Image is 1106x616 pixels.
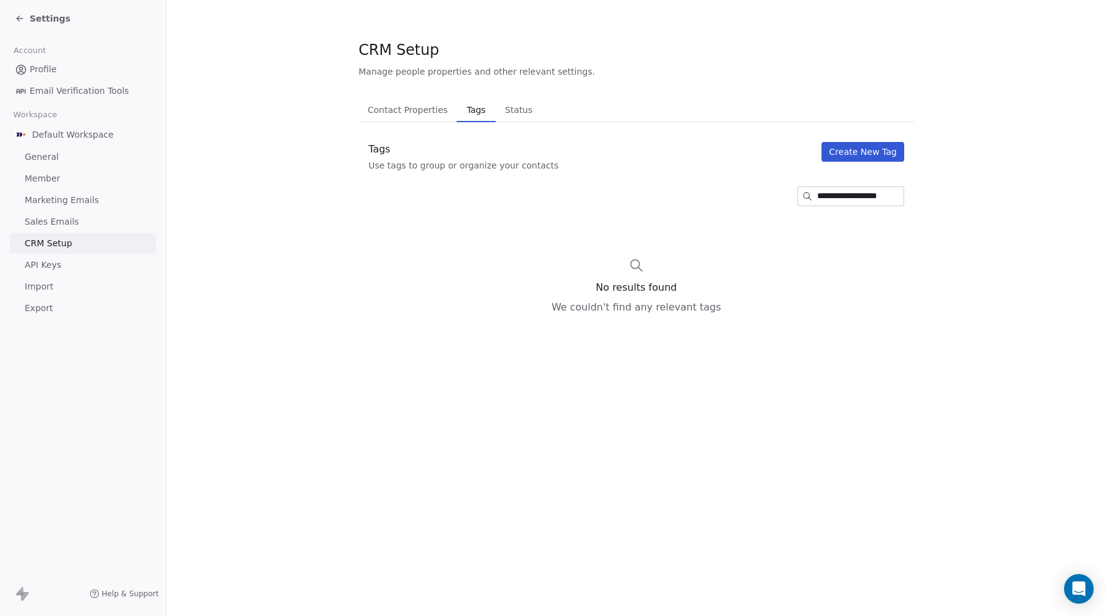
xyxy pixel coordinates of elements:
[10,277,156,297] a: Import
[102,589,159,599] span: Help & Support
[10,190,156,210] a: Marketing Emails
[15,12,70,25] a: Settings
[8,106,62,124] span: Workspace
[10,212,156,232] a: Sales Emails
[25,172,60,185] span: Member
[821,142,904,162] button: Create New Tag
[359,41,439,59] span: CRM Setup
[25,151,59,164] span: General
[25,302,53,315] span: Export
[359,65,595,78] span: Manage people properties and other relevant settings.
[25,259,61,272] span: API Keys
[10,169,156,189] a: Member
[30,63,57,76] span: Profile
[462,101,490,119] span: Tags
[10,147,156,167] a: General
[10,255,156,275] a: API Keys
[15,128,27,141] img: AVATAR%20METASKILL%20-%20Colori%20Positivo.png
[25,215,79,228] span: Sales Emails
[368,159,559,172] div: Use tags to group or organize your contacts
[368,142,559,157] div: Tags
[10,298,156,318] a: Export
[1064,574,1094,604] div: Open Intercom Messenger
[10,233,156,254] a: CRM Setup
[25,237,72,250] span: CRM Setup
[32,128,114,141] span: Default Workspace
[10,59,156,80] a: Profile
[25,194,99,207] span: Marketing Emails
[363,101,453,119] span: Contact Properties
[8,41,51,60] span: Account
[89,589,159,599] a: Help & Support
[30,12,70,25] span: Settings
[25,280,53,293] span: Import
[500,101,538,119] span: Status
[30,85,129,98] span: Email Verification Tools
[10,81,156,101] a: Email Verification Tools
[596,280,676,295] div: No results found
[552,300,721,315] div: We couldn't find any relevant tags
